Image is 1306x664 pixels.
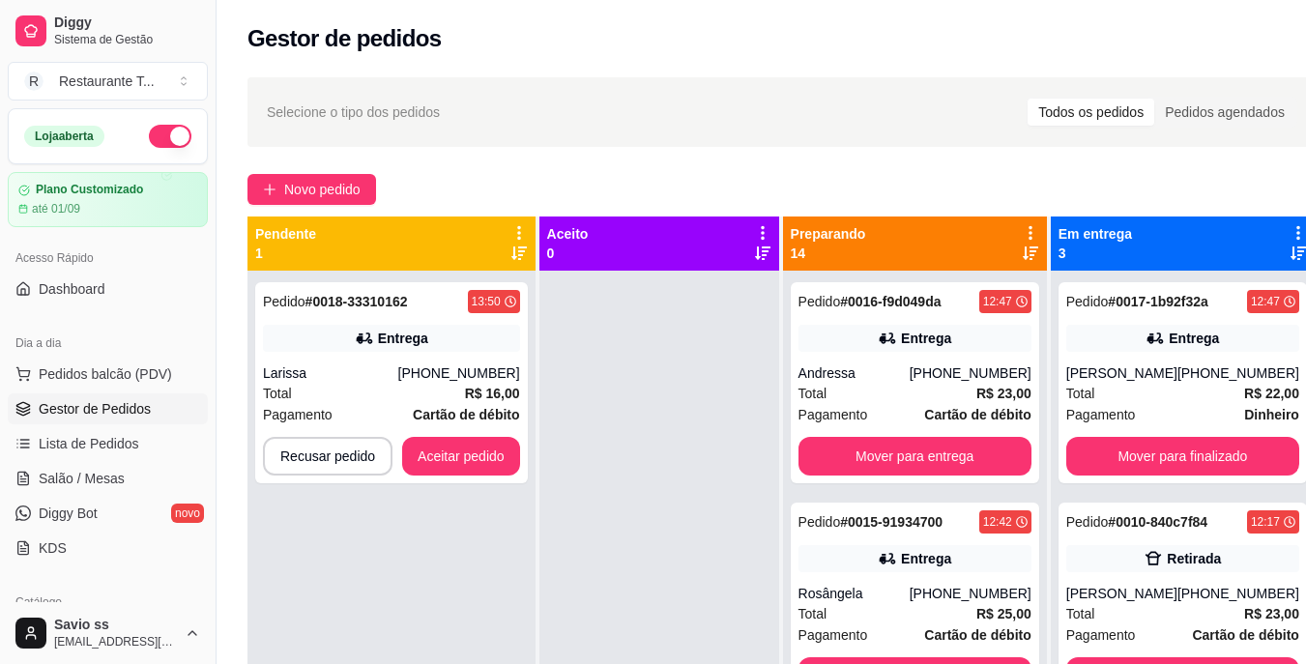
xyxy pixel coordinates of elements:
h2: Gestor de pedidos [247,23,442,54]
a: Dashboard [8,274,208,304]
span: Total [798,603,827,624]
span: Pagamento [1066,404,1136,425]
strong: # 0016-f9d049da [840,294,941,309]
div: [PHONE_NUMBER] [910,363,1031,383]
span: Diggy Bot [39,504,98,523]
p: Em entrega [1059,224,1132,244]
span: Pedido [1066,294,1109,309]
span: Savio ss [54,617,177,634]
strong: Dinheiro [1244,407,1299,422]
span: Pedido [798,294,841,309]
span: Sistema de Gestão [54,32,200,47]
article: Plano Customizado [36,183,143,197]
div: Entrega [378,329,428,348]
button: Aceitar pedido [402,437,520,476]
div: Entrega [901,549,951,568]
div: Entrega [901,329,951,348]
span: Pedido [1066,514,1109,530]
span: Pedidos balcão (PDV) [39,364,172,384]
div: 12:17 [1251,514,1280,530]
a: Plano Customizadoaté 01/09 [8,172,208,227]
div: Acesso Rápido [8,243,208,274]
button: Mover para finalizado [1066,437,1299,476]
div: [PHONE_NUMBER] [1177,584,1299,603]
div: Larissa [263,363,398,383]
div: 12:42 [983,514,1012,530]
p: 14 [791,244,866,263]
span: R [24,72,44,91]
div: 13:50 [472,294,501,309]
span: Total [1066,603,1095,624]
div: Andressa [798,363,910,383]
div: [PHONE_NUMBER] [910,584,1031,603]
div: [PHONE_NUMBER] [1177,363,1299,383]
span: Pagamento [1066,624,1136,646]
span: Pagamento [798,404,868,425]
span: Pagamento [798,624,868,646]
article: até 01/09 [32,201,80,217]
span: plus [263,183,276,196]
button: Mover para entrega [798,437,1031,476]
span: Lista de Pedidos [39,434,139,453]
span: Pagamento [263,404,333,425]
a: Gestor de Pedidos [8,393,208,424]
strong: R$ 16,00 [465,386,520,401]
strong: Cartão de débito [924,407,1030,422]
p: 1 [255,244,316,263]
strong: R$ 23,00 [976,386,1031,401]
p: Aceito [547,224,589,244]
button: Alterar Status [149,125,191,148]
strong: Cartão de débito [1192,627,1298,643]
div: Pedidos agendados [1154,99,1295,126]
a: Lista de Pedidos [8,428,208,459]
strong: # 0018-33310162 [305,294,408,309]
a: Diggy Botnovo [8,498,208,529]
strong: Cartão de débito [924,627,1030,643]
strong: R$ 22,00 [1244,386,1299,401]
span: Novo pedido [284,179,361,200]
p: Preparando [791,224,866,244]
span: [EMAIL_ADDRESS][DOMAIN_NAME] [54,634,177,650]
a: Salão / Mesas [8,463,208,494]
strong: # 0015-91934700 [840,514,943,530]
div: Retirada [1167,549,1221,568]
div: Loja aberta [24,126,104,147]
div: 12:47 [983,294,1012,309]
div: 12:47 [1251,294,1280,309]
div: Catálogo [8,587,208,618]
span: Salão / Mesas [39,469,125,488]
strong: # 0017-1b92f32a [1108,294,1208,309]
span: Pedido [798,514,841,530]
div: Dia a dia [8,328,208,359]
div: Rosângela [798,584,910,603]
button: Select a team [8,62,208,101]
span: Total [798,383,827,404]
div: Restaurante T ... [59,72,155,91]
p: 0 [547,244,589,263]
strong: # 0010-840c7f84 [1108,514,1207,530]
span: Total [1066,383,1095,404]
button: Pedidos balcão (PDV) [8,359,208,390]
a: DiggySistema de Gestão [8,8,208,54]
span: Pedido [263,294,305,309]
button: Recusar pedido [263,437,392,476]
div: [PERSON_NAME] [1066,363,1177,383]
span: Gestor de Pedidos [39,399,151,419]
div: Todos os pedidos [1028,99,1154,126]
div: [PERSON_NAME] [1066,584,1177,603]
button: Novo pedido [247,174,376,205]
div: Entrega [1169,329,1219,348]
div: [PHONE_NUMBER] [398,363,520,383]
strong: R$ 23,00 [1244,606,1299,621]
span: KDS [39,538,67,558]
strong: Cartão de débito [413,407,519,422]
span: Diggy [54,14,200,32]
span: Total [263,383,292,404]
button: Savio ss[EMAIL_ADDRESS][DOMAIN_NAME] [8,610,208,656]
strong: R$ 25,00 [976,606,1031,621]
span: Selecione o tipo dos pedidos [267,101,440,123]
p: Pendente [255,224,316,244]
span: Dashboard [39,279,105,299]
a: KDS [8,533,208,563]
p: 3 [1059,244,1132,263]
